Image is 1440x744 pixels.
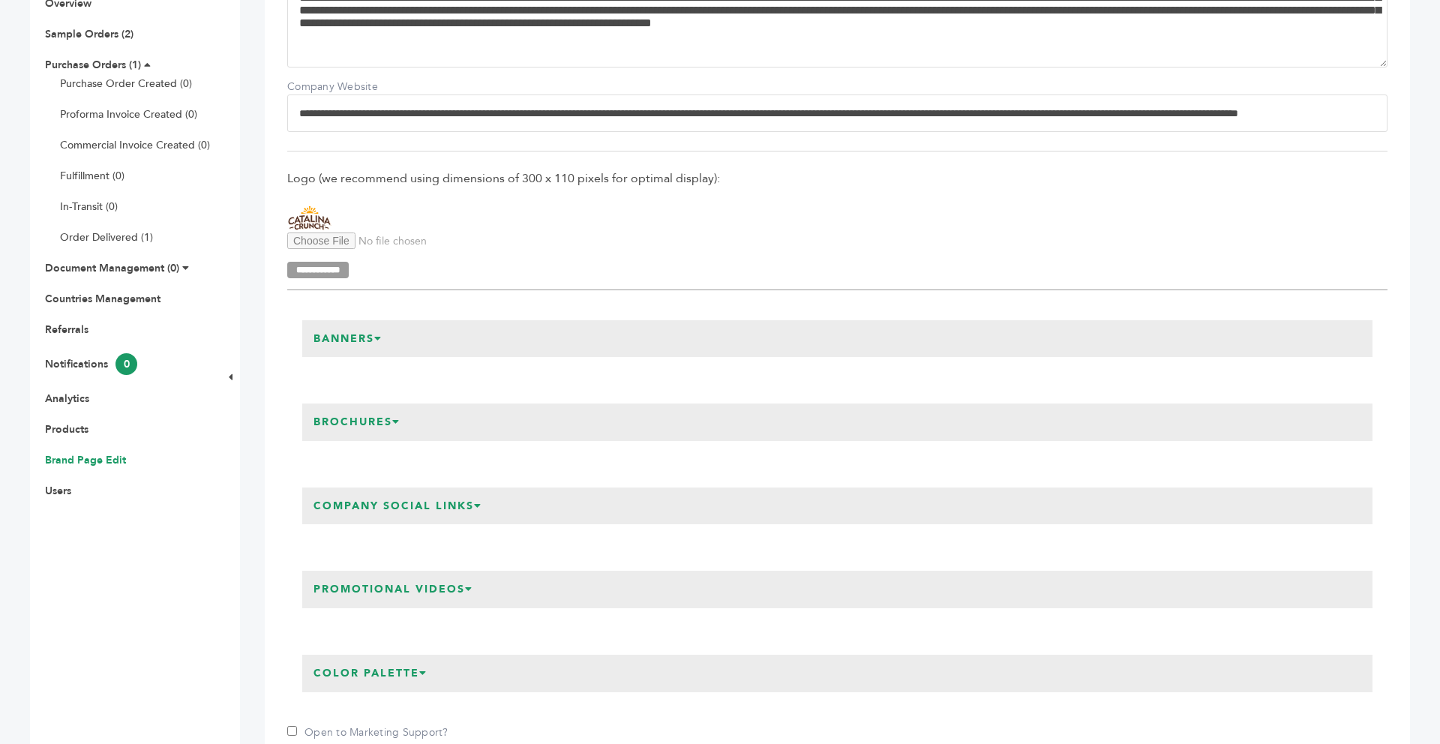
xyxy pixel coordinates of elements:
a: Purchase Order Created (0) [60,76,192,91]
a: Order Delivered (1) [60,230,153,244]
a: Users [45,484,71,498]
a: Purchase Orders (1) [45,58,141,72]
img: Catalina Snacks [287,204,332,233]
h3: Banners [302,320,394,358]
h3: Promotional Videos [302,571,484,608]
a: Fulfillment (0) [60,169,124,183]
a: Countries Management [45,292,160,306]
input: Open to Marketing Support? [287,726,297,736]
h3: Brochures [302,403,412,441]
a: In-Transit (0) [60,199,118,214]
h3: Color Palette [302,655,439,692]
h3: Company Social Links [302,487,493,525]
label: Company Website [287,79,392,94]
a: Sample Orders (2) [45,27,133,41]
a: Document Management (0) [45,261,179,275]
a: Proforma Invoice Created (0) [60,107,197,121]
a: Notifications0 [45,357,137,371]
a: Brand Page Edit [45,453,126,467]
span: Logo (we recommend using dimensions of 300 x 110 pixels for optimal display): [287,170,1387,187]
a: Commercial Invoice Created (0) [60,138,210,152]
a: Analytics [45,391,89,406]
a: Referrals [45,322,88,337]
span: 0 [115,353,137,375]
label: Open to Marketing Support? [287,725,448,740]
a: Products [45,422,88,436]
